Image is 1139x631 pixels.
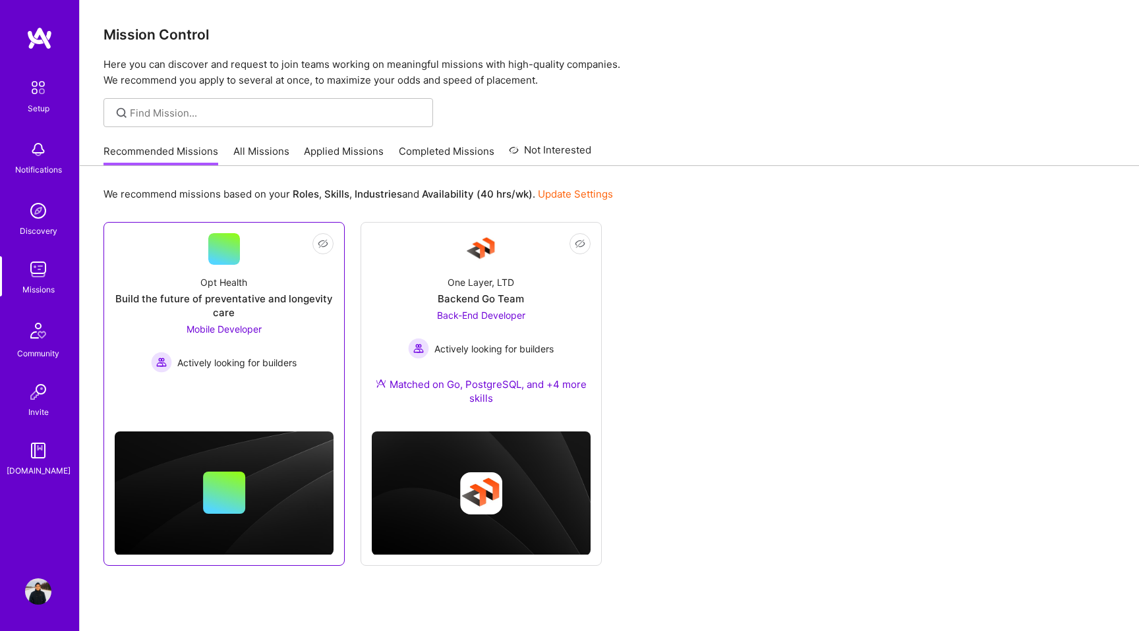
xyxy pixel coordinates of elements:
p: We recommend missions based on your , , and . [103,187,613,201]
img: discovery [25,198,51,224]
img: logo [26,26,53,50]
a: Not Interested [509,142,591,166]
h3: Mission Control [103,26,1115,43]
div: Discovery [20,224,57,238]
div: Setup [28,101,49,115]
img: teamwork [25,256,51,283]
a: Applied Missions [304,144,384,166]
div: Community [17,346,59,360]
img: Actively looking for builders [151,352,172,373]
div: Backend Go Team [438,292,524,306]
a: Company LogoOne Layer, LTDBackend Go TeamBack-End Developer Actively looking for buildersActively... [372,233,591,421]
div: One Layer, LTD [448,275,514,289]
img: Invite [25,379,51,405]
img: cover [372,431,591,555]
img: guide book [25,437,51,464]
b: Skills [324,188,349,200]
div: Missions [22,283,55,296]
img: Company Logo [465,233,497,265]
img: Community [22,315,54,346]
b: Industries [355,188,402,200]
a: User Avatar [22,578,55,605]
b: Availability (40 hrs/wk) [422,188,533,200]
a: Opt HealthBuild the future of preventative and longevity careMobile Developer Actively looking fo... [115,233,334,389]
img: bell [25,136,51,163]
input: Find Mission... [130,106,423,120]
img: Actively looking for builders [408,338,429,359]
span: Actively looking for builders [434,342,554,356]
img: User Avatar [25,578,51,605]
i: icon EyeClosed [318,238,328,249]
img: Ateam Purple Icon [376,378,386,389]
span: Actively looking for builders [177,356,297,370]
div: Opt Health [200,275,247,289]
i: icon EyeClosed [575,238,585,249]
img: Company logo [460,472,502,514]
div: Matched on Go, PostgreSQL, and +4 more skills [372,377,591,405]
a: Completed Missions [399,144,494,166]
i: icon SearchGrey [114,105,129,121]
img: setup [24,74,52,101]
a: Update Settings [538,188,613,200]
a: All Missions [233,144,289,166]
span: Mobile Developer [187,323,262,335]
div: Build the future of preventative and longevity care [115,292,334,319]
div: Invite [28,405,49,419]
b: Roles [293,188,319,200]
p: Here you can discover and request to join teams working on meaningful missions with high-quality ... [103,57,1115,88]
div: Notifications [15,163,62,177]
span: Back-End Developer [437,310,525,321]
a: Recommended Missions [103,144,218,166]
div: [DOMAIN_NAME] [7,464,71,478]
img: cover [115,431,334,555]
